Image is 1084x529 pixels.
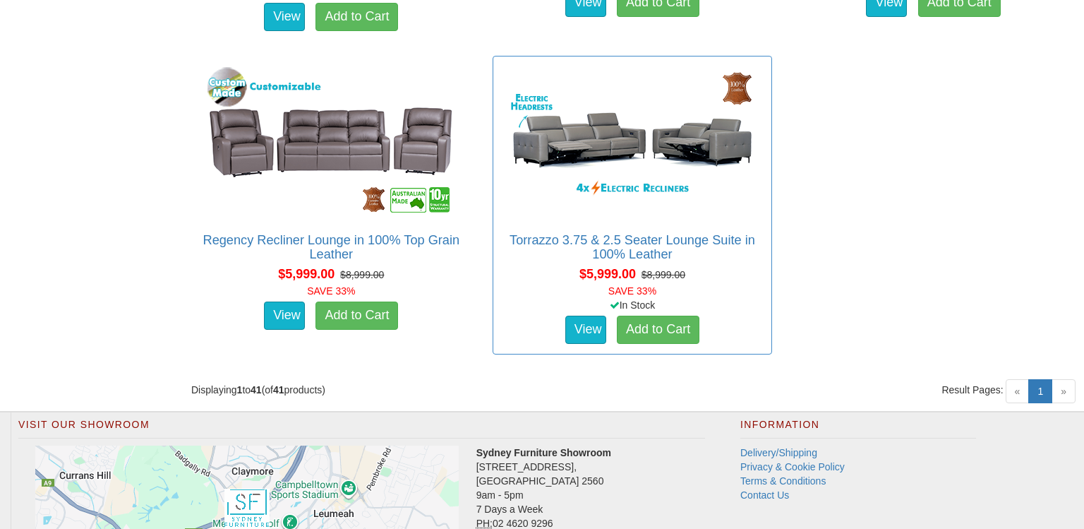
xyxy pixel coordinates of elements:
a: View [264,302,305,330]
a: Add to Cart [617,316,699,344]
h2: Information [740,420,976,438]
span: $5,999.00 [579,267,636,281]
a: 1 [1028,379,1052,403]
a: Contact Us [740,489,789,501]
a: Privacy & Cookie Policy [740,461,845,472]
font: SAVE 33% [307,285,355,297]
del: $8,999.00 [340,269,384,280]
a: View [264,3,305,31]
a: Delivery/Shipping [740,447,817,458]
font: SAVE 33% [608,285,656,297]
a: Add to Cart [315,302,398,330]
a: Terms & Conditions [740,475,826,487]
strong: 41 [273,384,284,396]
span: Result Pages: [941,383,1003,397]
strong: 1 [237,384,243,396]
img: Torrazzo 3.75 & 2.5 Seater Lounge Suite in 100% Leather [505,64,759,219]
span: » [1052,379,1076,403]
div: In Stock [490,298,776,312]
a: Add to Cart [315,3,398,31]
span: « [1006,379,1030,403]
del: $8,999.00 [642,269,685,280]
strong: Sydney Furniture Showroom [476,447,611,458]
a: View [565,316,606,344]
a: Regency Recliner Lounge in 100% Top Grain Leather [203,233,460,261]
a: Torrazzo 3.75 & 2.5 Seater Lounge Suite in 100% Leather [510,233,755,261]
strong: 41 [251,384,262,396]
span: $5,999.00 [278,267,335,281]
h2: Visit Our Showroom [18,420,705,438]
div: Displaying to (of products) [181,383,632,397]
img: Regency Recliner Lounge in 100% Top Grain Leather [204,64,458,219]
